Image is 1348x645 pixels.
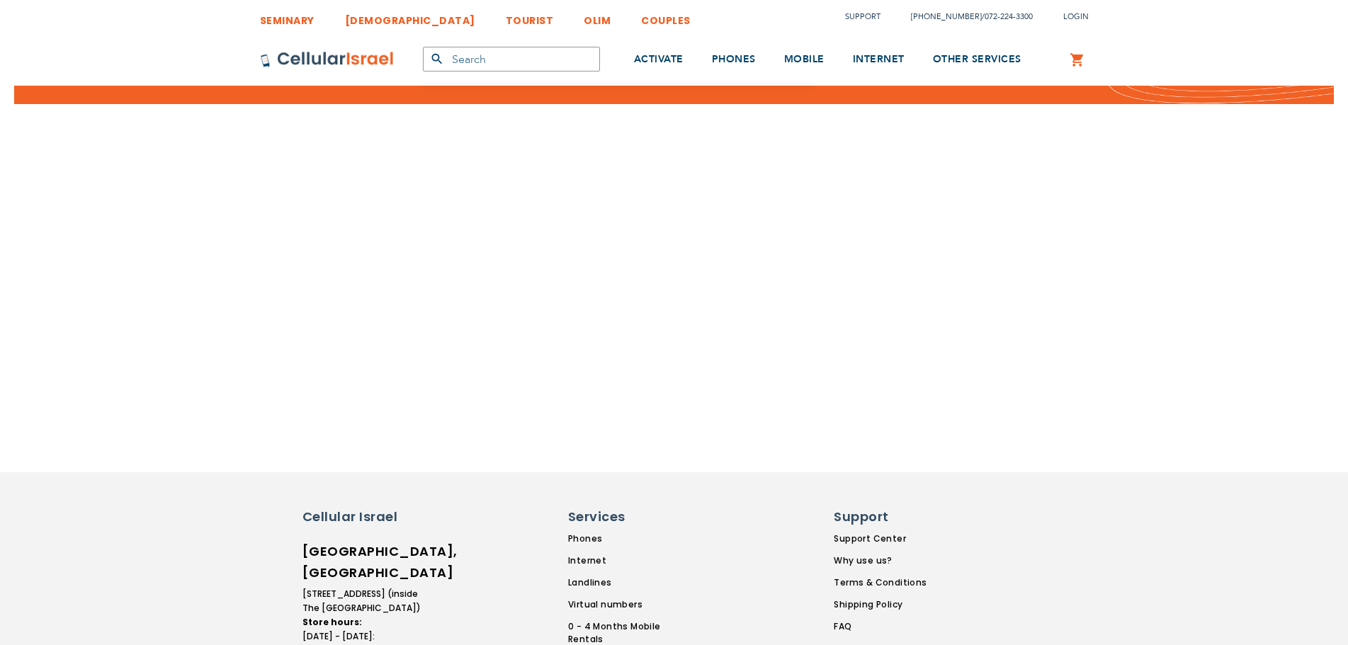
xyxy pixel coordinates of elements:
a: Internet [568,554,697,567]
a: Phones [568,532,697,545]
a: Virtual numbers [568,598,697,611]
a: PHONES [712,33,756,86]
img: Cellular Israel Logo [260,51,395,68]
a: [PHONE_NUMBER] [911,11,982,22]
a: Support [845,11,880,22]
a: Shipping Policy [834,598,927,611]
a: OTHER SERVICES [933,33,1021,86]
a: INTERNET [853,33,905,86]
span: OTHER SERVICES [933,52,1021,66]
a: 072-224-3300 [985,11,1033,22]
a: COUPLES [641,4,691,30]
a: Why use us? [834,554,927,567]
h6: Support [834,508,918,526]
h6: [GEOGRAPHIC_DATA], [GEOGRAPHIC_DATA] [302,541,423,583]
span: PHONES [712,52,756,66]
span: ACTIVATE [634,52,684,66]
a: SEMINARY [260,4,315,30]
span: Login [1063,11,1089,22]
h6: Services [568,508,689,526]
li: / [897,6,1033,27]
input: Search [423,47,600,72]
h6: Cellular Israel [302,508,423,526]
a: Terms & Conditions [834,576,927,589]
a: [DEMOGRAPHIC_DATA] [345,4,475,30]
a: OLIM [584,4,611,30]
strong: Store hours: [302,616,362,628]
a: TOURIST [506,4,554,30]
span: INTERNET [853,52,905,66]
span: MOBILE [784,52,825,66]
a: MOBILE [784,33,825,86]
a: Landlines [568,576,697,589]
a: FAQ [834,620,927,633]
a: Support Center [834,532,927,545]
a: ACTIVATE [634,33,684,86]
